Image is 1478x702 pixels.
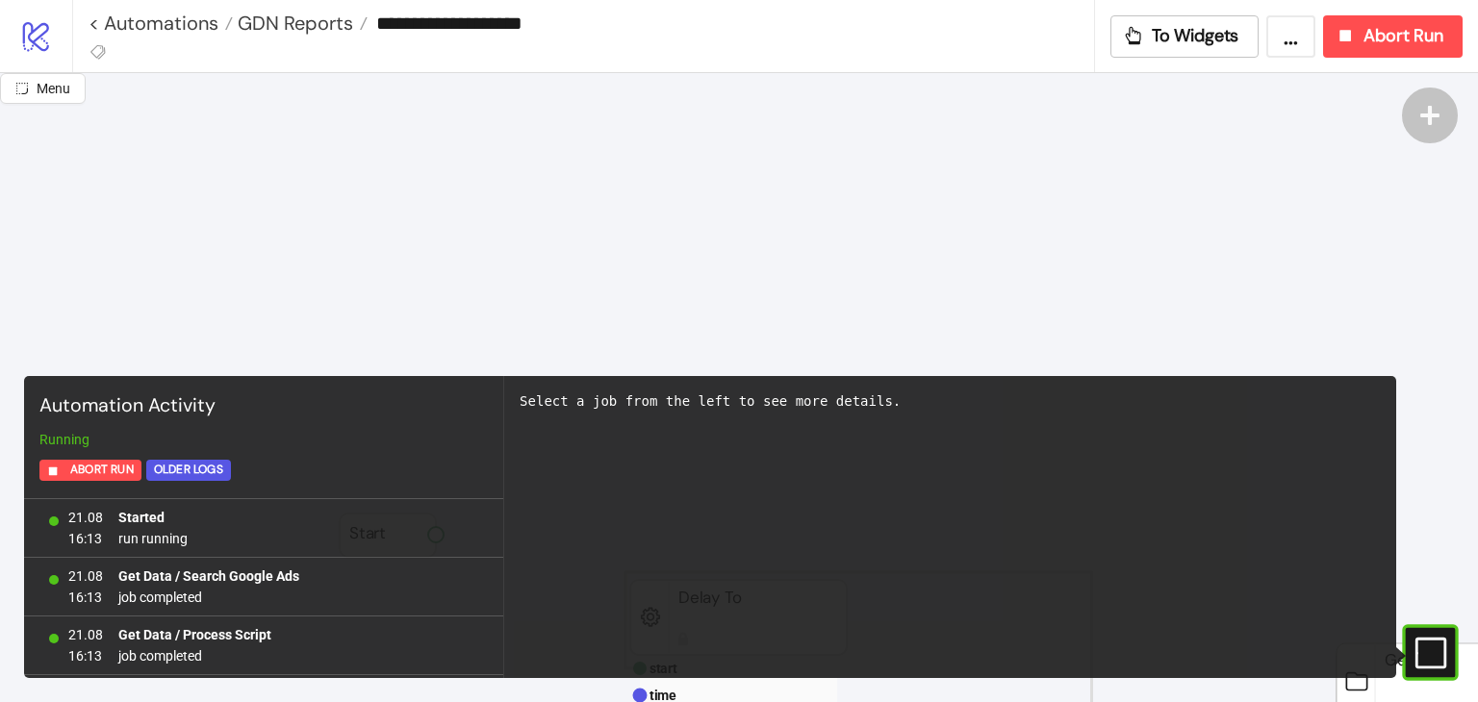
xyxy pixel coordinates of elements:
[154,459,223,481] div: Older Logs
[15,82,29,95] span: radius-bottomright
[118,568,299,584] b: Get Data / Search Google Ads
[68,587,103,608] span: 16:13
[68,528,103,549] span: 16:13
[118,645,271,666] span: job completed
[70,459,134,481] span: Abort Run
[118,510,165,525] b: Started
[233,11,353,36] span: GDN Reports
[233,13,368,33] a: GDN Reports
[89,13,233,33] a: < Automations
[68,624,103,645] span: 21.08
[39,460,141,481] button: Abort Run
[1152,25,1239,47] span: To Widgets
[1266,15,1315,58] button: ...
[32,429,496,450] div: Running
[68,507,103,528] span: 21.08
[146,460,231,481] button: Older Logs
[68,565,103,587] span: 21.08
[118,587,299,608] span: job completed
[1110,15,1260,58] button: To Widgets
[37,81,70,96] span: Menu
[1363,25,1443,47] span: Abort Run
[1323,15,1463,58] button: Abort Run
[32,384,496,429] div: Automation Activity
[118,528,188,549] span: run running
[520,391,1381,412] div: Select a job from the left to see more details.
[118,627,271,642] b: Get Data / Process Script
[68,645,103,666] span: 16:13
